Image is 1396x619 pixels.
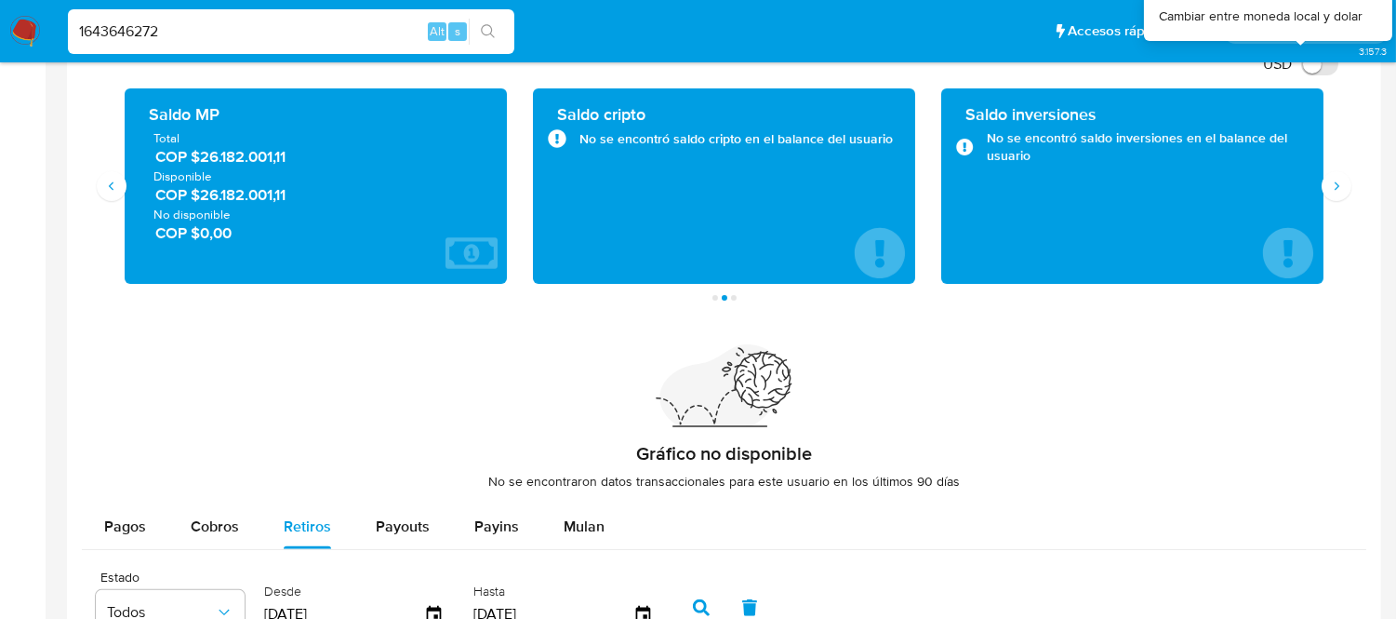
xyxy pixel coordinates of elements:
div: Cambiar entre moneda local y dolar [1159,7,1363,26]
span: 3.157.3 [1359,44,1387,59]
span: s [455,22,460,40]
button: search-icon [469,19,507,45]
span: Alt [430,22,445,40]
span: Accesos rápidos [1068,21,1172,41]
input: Buscar usuario o caso... [68,20,514,44]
